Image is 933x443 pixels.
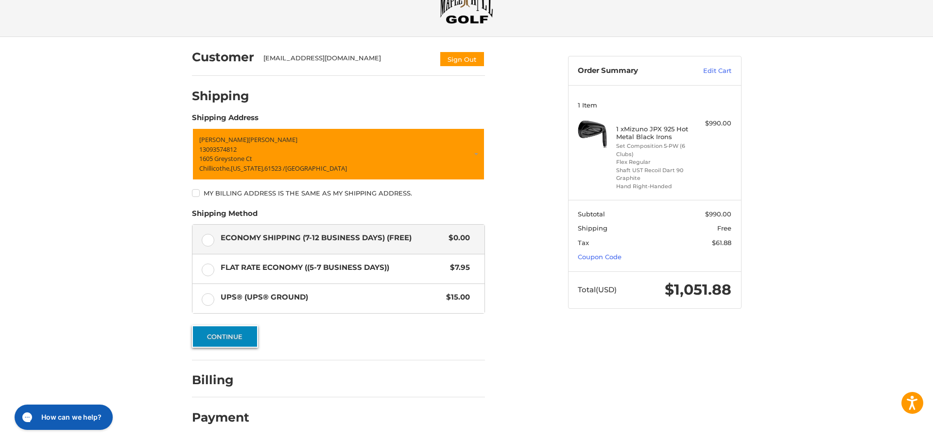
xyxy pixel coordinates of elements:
[192,112,259,128] legend: Shipping Address
[444,232,470,244] span: $0.00
[199,135,248,144] span: [PERSON_NAME]
[192,325,258,348] button: Continue
[578,239,589,247] span: Tax
[717,224,731,232] span: Free
[221,262,446,273] span: Flat Rate Economy ((5-7 Business Days))
[578,101,731,109] h3: 1 Item
[616,182,691,191] li: Hand Right-Handed
[439,51,485,67] button: Sign Out
[616,125,691,141] h4: 1 x Mizuno JPX 925 Hot Metal Black Irons
[10,401,116,433] iframe: Gorgias live chat messenger
[712,239,731,247] span: $61.88
[192,208,258,224] legend: Shipping Method
[616,158,691,166] li: Flex Regular
[578,210,605,218] span: Subtotal
[248,135,297,144] span: [PERSON_NAME]
[682,66,731,76] a: Edit Cart
[192,89,249,104] h2: Shipping
[192,410,249,425] h2: Payment
[578,285,617,294] span: Total (USD)
[578,66,682,76] h3: Order Summary
[221,292,442,303] span: UPS® (UPS® Ground)
[221,232,444,244] span: Economy Shipping (7-12 Business Days) (Free)
[192,128,485,180] a: Enter or select a different address
[264,164,285,173] span: 61523 /
[199,164,231,173] span: Chillicothe,
[616,142,691,158] li: Set Composition 5-PW (6 Clubs)
[199,145,237,154] span: 13093574812
[192,189,485,197] label: My billing address is the same as my shipping address.
[446,262,470,273] span: $7.95
[578,224,607,232] span: Shipping
[192,372,249,388] h2: Billing
[705,210,731,218] span: $990.00
[578,253,622,261] a: Coupon Code
[231,164,264,173] span: [US_STATE],
[616,166,691,182] li: Shaft UST Recoil Dart 90 Graphite
[442,292,470,303] span: $15.00
[263,53,430,67] div: [EMAIL_ADDRESS][DOMAIN_NAME]
[285,164,347,173] span: [GEOGRAPHIC_DATA]
[693,119,731,128] div: $990.00
[665,281,731,299] span: $1,051.88
[199,154,252,163] span: 1605 Greystone Ct
[192,50,254,65] h2: Customer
